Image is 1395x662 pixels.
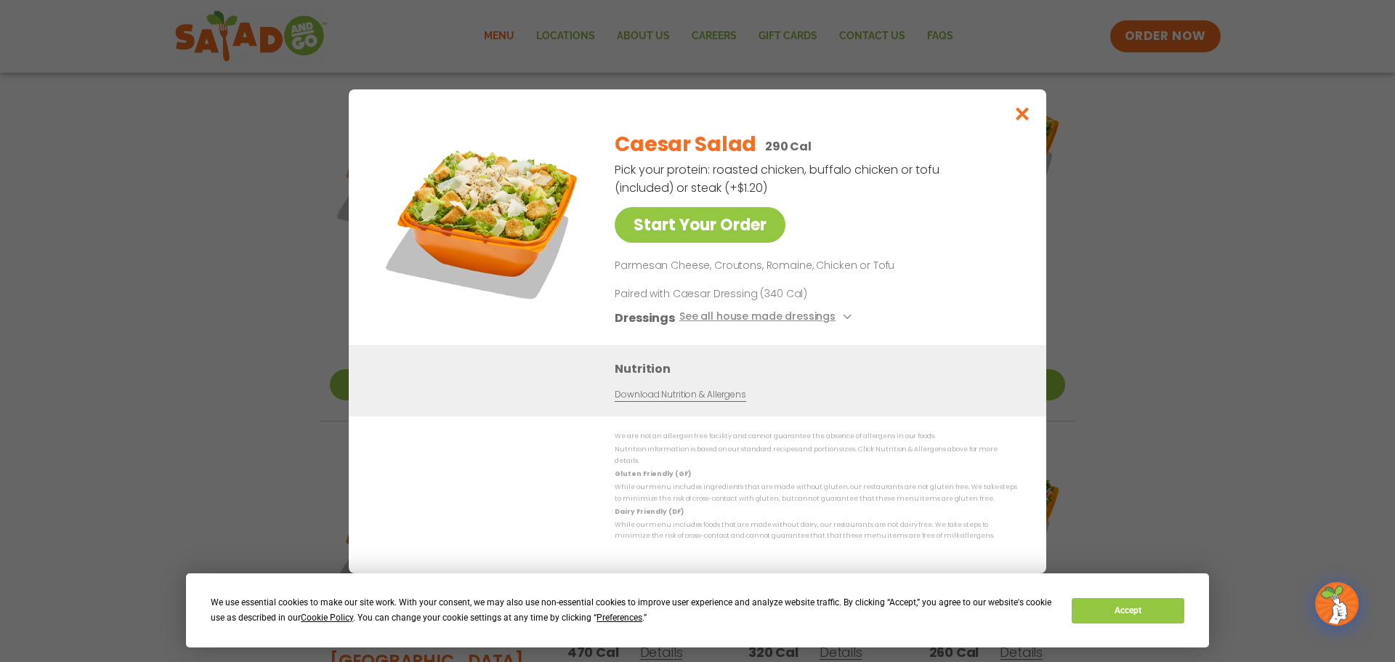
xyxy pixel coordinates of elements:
h3: Nutrition [615,359,1024,377]
img: wpChatIcon [1317,584,1357,624]
strong: Gluten Friendly (GF) [615,469,690,478]
h2: Caesar Salad [615,129,756,160]
button: Accept [1072,598,1184,623]
a: Download Nutrition & Allergens [615,387,745,401]
p: Paired with Caesar Dressing (340 Cal) [615,286,883,301]
div: We use essential cookies to make our site work. With your consent, we may also use non-essential ... [211,595,1054,626]
button: Close modal [999,89,1046,138]
p: While our menu includes foods that are made without dairy, our restaurants are not dairy free. We... [615,520,1017,542]
span: Cookie Policy [301,613,353,623]
p: Parmesan Cheese, Croutons, Romaine, Chicken or Tofu [615,257,1011,275]
p: 290 Cal [765,137,812,156]
span: Preferences [597,613,642,623]
img: Featured product photo for Caesar Salad [381,118,585,322]
h3: Dressings [615,308,675,326]
p: Pick your protein: roasted chicken, buffalo chicken or tofu (included) or steak (+$1.20) [615,161,942,197]
p: Nutrition information is based on our standard recipes and portion sizes. Click Nutrition & Aller... [615,444,1017,467]
div: Cookie Consent Prompt [186,573,1209,647]
p: While our menu includes ingredients that are made without gluten, our restaurants are not gluten ... [615,482,1017,504]
p: We are not an allergen free facility and cannot guarantee the absence of allergens in our foods. [615,431,1017,442]
strong: Dairy Friendly (DF) [615,506,683,515]
a: Start Your Order [615,207,785,243]
button: See all house made dressings [679,308,856,326]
